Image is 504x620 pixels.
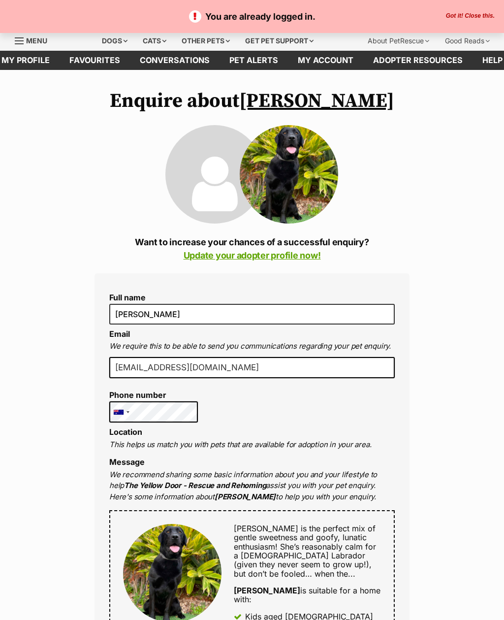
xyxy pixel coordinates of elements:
div: Get pet support [238,31,320,51]
a: [PERSON_NAME] [239,89,394,113]
div: Other pets [175,31,237,51]
a: My account [288,51,363,70]
a: Favourites [60,51,130,70]
span: Menu [26,36,47,45]
strong: The Yellow Door - Rescue and Rehoming [124,481,266,490]
label: Phone number [109,391,198,399]
span: [PERSON_NAME] is the perfect mix of gentle sweetness and goofy, lunatic enthusiasm! She’s reasona... [234,523,376,579]
p: This helps us match you with pets that are available for adoption in your area. [109,439,395,451]
div: is suitable for a home with: [234,586,381,604]
h1: Enquire about [94,90,409,112]
div: Good Reads [438,31,497,51]
a: Adopter resources [363,51,472,70]
strong: [PERSON_NAME] [215,492,276,501]
label: Email [109,329,130,339]
a: conversations [130,51,220,70]
input: E.g. Jimmy Chew [109,304,395,325]
div: Cats [136,31,173,51]
label: Full name [109,293,395,302]
p: We require this to be able to send you communications regarding your pet enquiry. [109,341,395,352]
a: Update your adopter profile now! [184,250,321,261]
label: Location [109,427,142,437]
div: About PetRescue [361,31,436,51]
div: Australia: +61 [110,402,132,423]
p: Want to increase your chances of a successful enquiry? [94,235,409,262]
p: We recommend sharing some basic information about you and your lifestyle to help assist you with ... [109,469,395,503]
img: Holly Jane [240,125,338,224]
strong: [PERSON_NAME] [234,586,300,595]
a: Menu [15,31,54,49]
a: Pet alerts [220,51,288,70]
label: Message [109,457,145,467]
div: Dogs [95,31,134,51]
